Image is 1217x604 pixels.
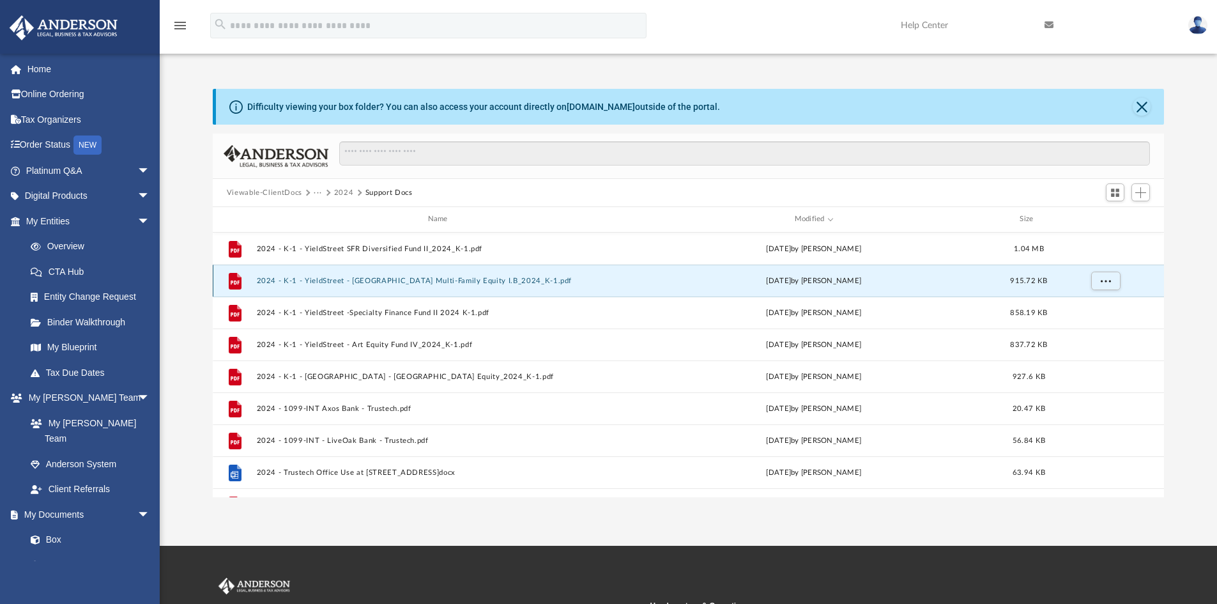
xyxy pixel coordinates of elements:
div: Difficulty viewing your box folder? You can also access your account directly on outside of the p... [247,100,720,114]
span: 858.19 KB [1010,309,1047,316]
div: [DATE] by [PERSON_NAME] [630,403,998,414]
a: My Blueprint [18,335,163,360]
button: 2024 - K-1 - YieldStreet - Art Equity Fund IV_2024_K-1.pdf [256,341,624,349]
button: 2024 - Trustech Office Use at [STREET_ADDRESS]docx [256,468,624,477]
a: Tax Due Dates [18,360,169,385]
span: arrow_drop_down [137,158,163,184]
a: Meeting Minutes [18,552,163,578]
div: [DATE] by [PERSON_NAME] [630,339,998,350]
img: Anderson Advisors Platinum Portal [6,15,121,40]
button: Support Docs [365,187,413,199]
button: 2024 - K-1 - YieldStreet SFR Diversified Fund II_2024_K-1.pdf [256,245,624,253]
a: Digital Productsarrow_drop_down [9,183,169,209]
a: Home [9,56,169,82]
div: Modified [629,213,997,225]
a: My [PERSON_NAME] Team [18,410,157,451]
span: arrow_drop_down [137,208,163,235]
div: [DATE] by [PERSON_NAME] [630,243,998,254]
a: [DOMAIN_NAME] [567,102,635,112]
span: arrow_drop_down [137,385,163,412]
span: arrow_drop_down [137,502,163,528]
a: My Documentsarrow_drop_down [9,502,163,527]
a: My [PERSON_NAME] Teamarrow_drop_down [9,385,163,411]
div: [DATE] by [PERSON_NAME] [630,467,998,478]
span: 915.72 KB [1010,277,1047,284]
div: [DATE] by [PERSON_NAME] [630,275,998,286]
button: 2024 [334,187,354,199]
a: Overview [18,234,169,259]
button: Switch to Grid View [1106,183,1125,201]
a: Order StatusNEW [9,132,169,159]
a: My Entitiesarrow_drop_down [9,208,169,234]
div: [DATE] by [PERSON_NAME] [630,371,998,382]
a: Platinum Q&Aarrow_drop_down [9,158,169,183]
div: NEW [73,136,102,155]
div: Size [1003,213,1054,225]
button: 2024 - 1099-INT - LiveOak Bank - Trustech.pdf [256,437,624,445]
a: CTA Hub [18,259,169,284]
a: menu [172,24,188,33]
button: ··· [314,187,322,199]
button: 2024 - K-1 - YieldStreet - [GEOGRAPHIC_DATA] Multi-Family Equity I.B_2024_K-1.pdf [256,277,624,285]
button: 2024 - K-1 - YieldStreet -Specialty Finance Fund II 2024 K-1.pdf [256,309,624,317]
div: Name [256,213,624,225]
span: 1.04 MB [1014,245,1044,252]
a: Anderson System [18,451,163,477]
div: id [1060,213,1149,225]
button: Close [1133,98,1151,116]
a: Tax Organizers [9,107,169,132]
a: Entity Change Request [18,284,169,310]
span: 56.84 KB [1013,437,1045,444]
span: 63.94 KB [1013,468,1045,476]
span: 927.6 KB [1013,373,1045,380]
div: [DATE] by [PERSON_NAME] [630,435,998,446]
a: Client Referrals [18,477,163,502]
img: User Pic [1188,16,1207,35]
i: search [213,17,227,31]
a: Online Ordering [9,82,169,107]
img: Anderson Advisors Platinum Portal [216,578,293,594]
input: Search files and folders [339,141,1150,166]
button: Add [1131,183,1151,201]
a: Box [18,527,157,553]
div: id [218,213,250,225]
button: 2024 - K-1 - [GEOGRAPHIC_DATA] - [GEOGRAPHIC_DATA] Equity_2024_K-1.pdf [256,373,624,381]
div: grid [213,233,1165,497]
i: menu [172,18,188,33]
button: 2024 - 1099-INT Axos Bank - Trustech.pdf [256,405,624,413]
span: 837.72 KB [1010,341,1047,348]
a: Binder Walkthrough [18,309,169,335]
button: More options [1091,271,1120,290]
span: arrow_drop_down [137,183,163,210]
button: Viewable-ClientDocs [227,187,302,199]
span: 20.47 KB [1013,405,1045,412]
div: [DATE] by [PERSON_NAME] [630,307,998,318]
